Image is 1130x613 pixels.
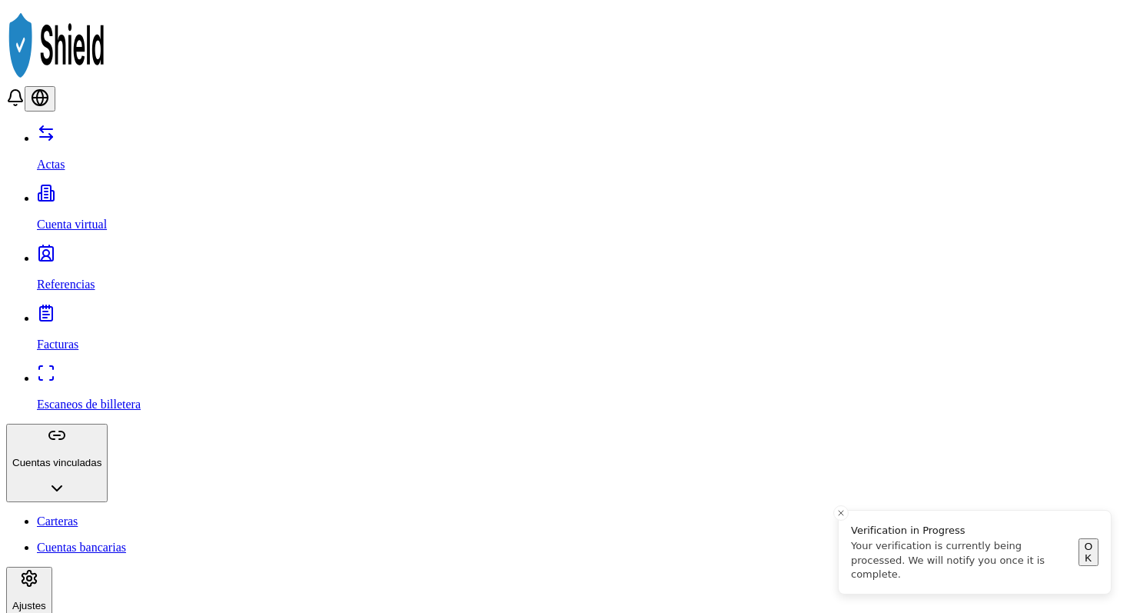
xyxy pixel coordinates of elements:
[37,338,78,351] font: Facturas
[37,515,78,528] font: Carteras
[37,541,126,554] font: Cuentas bancarias
[12,457,101,468] font: Cuentas vinculadas
[37,252,1124,292] a: Referencias
[37,515,1124,528] a: Carteras
[37,311,1124,351] a: Facturas
[1078,538,1098,566] button: OK
[37,218,107,231] font: Cuenta virtual
[37,371,1124,411] a: Escaneos de billetera
[37,192,1124,232] a: Cuenta virtual
[37,278,95,291] font: Referencias
[6,6,106,83] img: Logotipo de ShieldPay
[6,424,108,502] button: Cuentas vinculadas
[37,541,1124,555] a: Cuentas bancarias
[37,398,141,411] font: Escaneos de billetera
[851,523,1074,538] div: Verification in Progress
[37,158,65,171] font: Actas
[12,600,46,611] font: Ajustes
[833,505,849,521] button: Close toast
[37,132,1124,172] a: Actas
[851,539,1074,581] div: Your verification is currently being processed. We will notify you once it is complete.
